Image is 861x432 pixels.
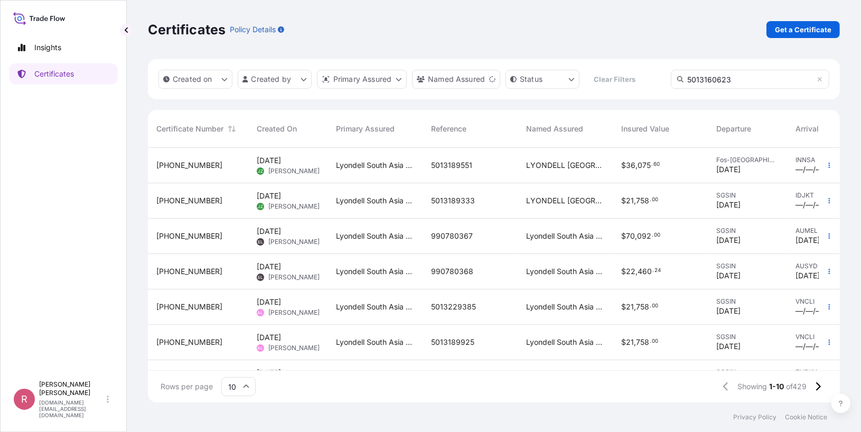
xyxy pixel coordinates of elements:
[636,197,649,204] span: 758
[431,231,473,241] span: 990780367
[161,381,213,392] span: Rows per page
[156,160,222,171] span: [PHONE_NUMBER]
[621,232,626,240] span: $
[431,124,466,134] span: Reference
[156,266,222,277] span: [PHONE_NUMBER]
[654,269,661,273] span: 24
[39,380,105,397] p: [PERSON_NAME] [PERSON_NAME]
[716,297,779,306] span: SGSIN
[621,124,669,134] span: Insured Value
[626,197,634,204] span: 21
[636,339,649,346] span: 758
[506,70,579,89] button: certificateStatus Filter options
[156,124,223,134] span: Certificate Number
[158,70,232,89] button: createdOn Filter options
[716,156,779,164] span: Fos-[GEOGRAPHIC_DATA]
[34,69,74,79] p: Certificates
[526,302,604,312] span: Lyondell South Asia Pte Ltd
[621,162,626,169] span: $
[333,74,391,84] p: Primary Assured
[626,339,634,346] span: 21
[238,70,312,89] button: createdBy Filter options
[796,235,820,246] span: [DATE]
[336,124,395,134] span: Primary Assured
[652,340,658,343] span: 00
[796,368,842,377] span: THBKK
[626,268,635,275] span: 22
[230,24,276,35] p: Policy Details
[635,162,638,169] span: ,
[621,303,626,311] span: $
[258,237,263,247] span: EL
[257,368,281,378] span: [DATE]
[650,340,651,343] span: .
[226,123,238,135] button: Sort
[257,155,281,166] span: [DATE]
[257,297,281,307] span: [DATE]
[431,266,473,277] span: 990780368
[634,339,636,346] span: ,
[716,306,741,316] span: [DATE]
[268,238,320,246] span: [PERSON_NAME]
[156,302,222,312] span: [PHONE_NUMBER]
[336,160,414,171] span: Lyondell South Asia Pte Ltd.
[716,164,741,175] span: [DATE]
[34,42,61,53] p: Insights
[716,262,779,270] span: SGSIN
[526,160,604,171] span: LYONDELL [GEOGRAPHIC_DATA] PTE. LTD.
[733,413,776,421] a: Privacy Policy
[716,333,779,341] span: SGSIN
[257,124,297,134] span: Created On
[21,394,27,405] span: R
[336,231,414,241] span: Lyondell South Asia Pte Ltd.
[737,381,767,392] span: Showing
[796,270,820,281] span: [DATE]
[716,227,779,235] span: SGSIN
[650,304,651,308] span: .
[336,266,414,277] span: Lyondell South Asia Pte Ltd.
[796,124,819,134] span: Arrival
[621,339,626,346] span: $
[431,160,472,171] span: 5013189551
[268,344,320,352] span: [PERSON_NAME]
[796,227,842,235] span: AUMEL
[412,70,500,89] button: cargoOwner Filter options
[634,197,636,204] span: ,
[526,124,583,134] span: Named Assured
[635,232,637,240] span: ,
[652,269,654,273] span: .
[786,381,807,392] span: of 429
[626,162,635,169] span: 36
[716,341,741,352] span: [DATE]
[626,303,634,311] span: 21
[258,307,264,318] span: AL
[268,167,320,175] span: [PERSON_NAME]
[634,303,636,311] span: ,
[716,368,779,377] span: SGSIN
[258,272,263,283] span: EL
[9,37,118,58] a: Insights
[39,399,105,418] p: [DOMAIN_NAME][EMAIL_ADDRESS][DOMAIN_NAME]
[637,232,651,240] span: 092
[796,297,842,306] span: VNCLI
[621,268,626,275] span: $
[654,233,660,237] span: 00
[268,308,320,317] span: [PERSON_NAME]
[520,74,542,84] p: Status
[268,273,320,281] span: [PERSON_NAME]
[156,231,222,241] span: [PHONE_NUMBER]
[796,341,823,352] span: —/—/—
[428,74,485,84] p: Named Assured
[431,195,475,206] span: 5013189333
[796,333,842,341] span: VNCLI
[257,261,281,272] span: [DATE]
[594,74,635,84] p: Clear Filters
[258,166,263,176] span: JZ
[431,337,474,348] span: 5013189925
[431,302,476,312] span: 5013229385
[796,156,842,164] span: INNSA
[638,268,652,275] span: 460
[653,163,660,166] span: 60
[336,195,414,206] span: Lyondell South Asia Pte Ltd.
